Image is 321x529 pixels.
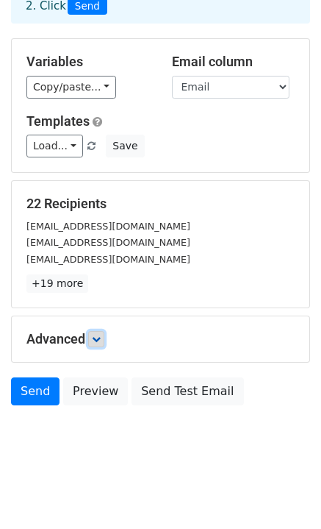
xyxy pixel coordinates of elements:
[26,254,190,265] small: [EMAIL_ADDRESS][DOMAIN_NAME]
[106,135,144,157] button: Save
[26,221,190,232] small: [EMAIL_ADDRESS][DOMAIN_NAME]
[172,54,295,70] h5: Email column
[11,377,59,405] a: Send
[26,54,150,70] h5: Variables
[248,458,321,529] iframe: Chat Widget
[26,76,116,99] a: Copy/paste...
[26,113,90,129] a: Templates
[63,377,128,405] a: Preview
[26,331,295,347] h5: Advanced
[26,135,83,157] a: Load...
[131,377,243,405] a: Send Test Email
[26,237,190,248] small: [EMAIL_ADDRESS][DOMAIN_NAME]
[26,196,295,212] h5: 22 Recipients
[26,274,88,293] a: +19 more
